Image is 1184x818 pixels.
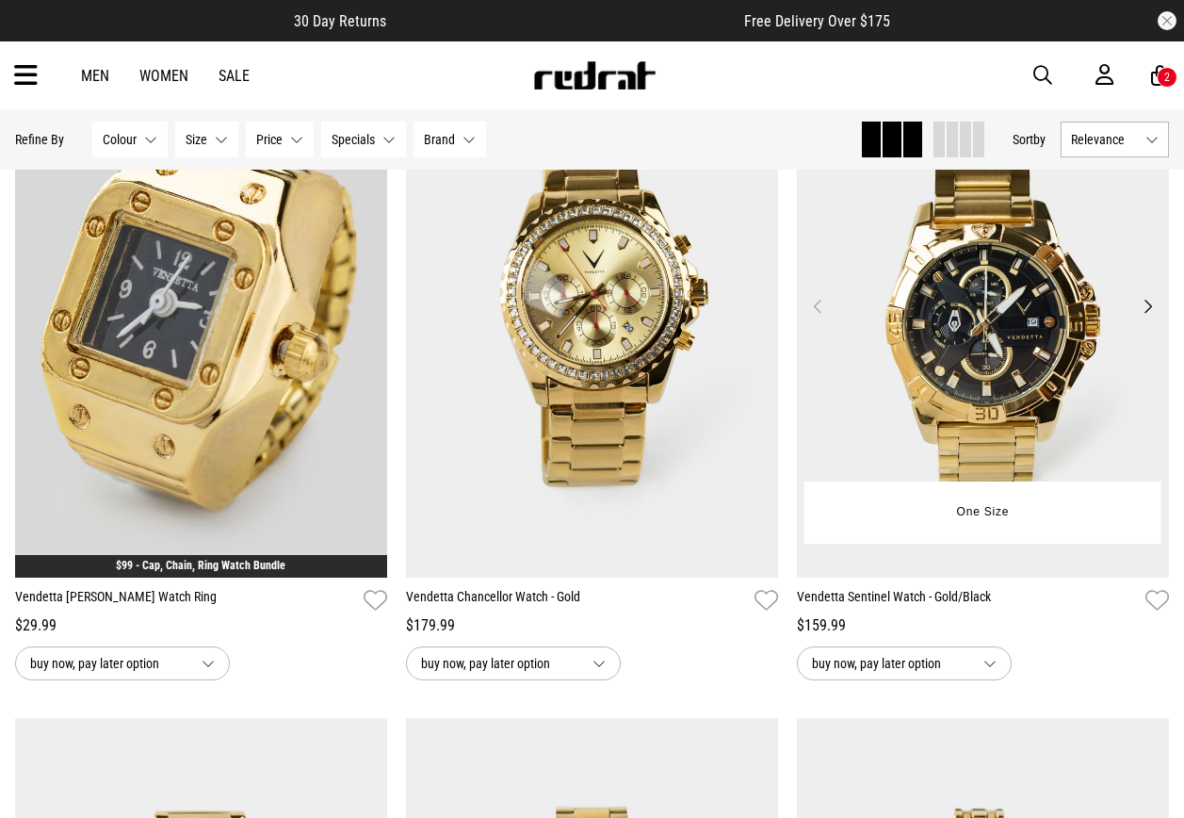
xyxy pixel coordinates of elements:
[294,12,386,30] span: 30 Day Returns
[1033,132,1046,147] span: by
[332,132,375,147] span: Specials
[406,646,621,680] button: buy now, pay later option
[92,122,168,157] button: Colour
[424,11,706,30] iframe: Customer reviews powered by Trustpilot
[81,67,109,85] a: Men
[219,67,250,85] a: Sale
[1071,132,1138,147] span: Relevance
[175,122,238,157] button: Size
[1151,66,1169,86] a: 2
[1061,122,1169,157] button: Relevance
[797,57,1169,578] img: Vendetta Sentinel Watch - Gold/black in Multi
[744,12,890,30] span: Free Delivery Over $175
[1164,71,1170,84] div: 2
[797,614,1169,637] div: $159.99
[421,652,577,675] span: buy now, pay later option
[806,295,830,318] button: Previous
[15,57,387,578] img: Vendetta Luciano Watch Ring in Multi
[15,614,387,637] div: $29.99
[186,132,207,147] span: Size
[246,122,314,157] button: Price
[103,132,137,147] span: Colour
[1136,295,1160,318] button: Next
[943,496,1024,530] button: One Size
[321,122,406,157] button: Specials
[797,646,1012,680] button: buy now, pay later option
[139,67,188,85] a: Women
[532,61,657,90] img: Redrat logo
[406,614,778,637] div: $179.99
[812,652,968,675] span: buy now, pay later option
[406,587,747,614] a: Vendetta Chancellor Watch - Gold
[30,652,187,675] span: buy now, pay later option
[797,587,1138,614] a: Vendetta Sentinel Watch - Gold/Black
[256,132,283,147] span: Price
[1013,128,1046,151] button: Sortby
[15,8,72,64] button: Open LiveChat chat widget
[414,122,486,157] button: Brand
[15,132,64,147] p: Refine By
[15,587,356,614] a: Vendetta [PERSON_NAME] Watch Ring
[116,559,285,572] a: $99 - Cap, Chain, Ring Watch Bundle
[424,132,455,147] span: Brand
[406,57,778,578] img: Vendetta Chancellor Watch - Gold in Gold
[15,646,230,680] button: buy now, pay later option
